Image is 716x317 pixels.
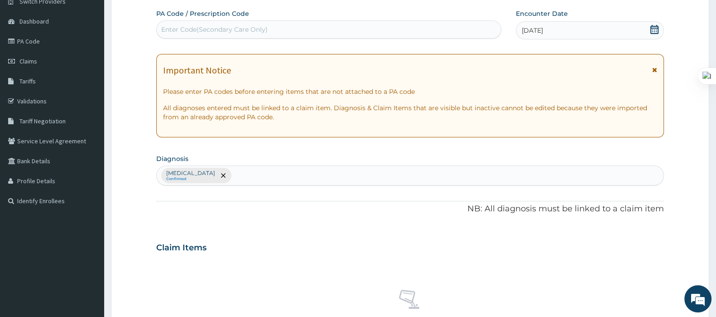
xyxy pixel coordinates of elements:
[156,243,207,253] h3: Claim Items
[5,216,173,248] textarea: Type your message and hit 'Enter'
[19,117,66,125] span: Tariff Negotiation
[522,26,543,35] span: [DATE]
[19,17,49,25] span: Dashboard
[219,171,227,180] span: remove selection option
[166,177,215,181] small: Confirmed
[156,154,188,163] label: Diagnosis
[156,9,249,18] label: PA Code / Prescription Code
[47,51,152,63] div: Chat with us now
[516,9,568,18] label: Encounter Date
[161,25,268,34] div: Enter Code(Secondary Care Only)
[163,87,657,96] p: Please enter PA codes before entering items that are not attached to a PA code
[149,5,170,26] div: Minimize live chat window
[53,98,125,190] span: We're online!
[156,203,664,215] p: NB: All diagnosis must be linked to a claim item
[19,77,36,85] span: Tariffs
[163,103,657,122] p: All diagnoses entered must be linked to a claim item. Diagnosis & Claim Items that are visible bu...
[166,170,215,177] p: [MEDICAL_DATA]
[17,45,37,68] img: d_794563401_company_1708531726252_794563401
[19,57,37,65] span: Claims
[163,65,231,75] h1: Important Notice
